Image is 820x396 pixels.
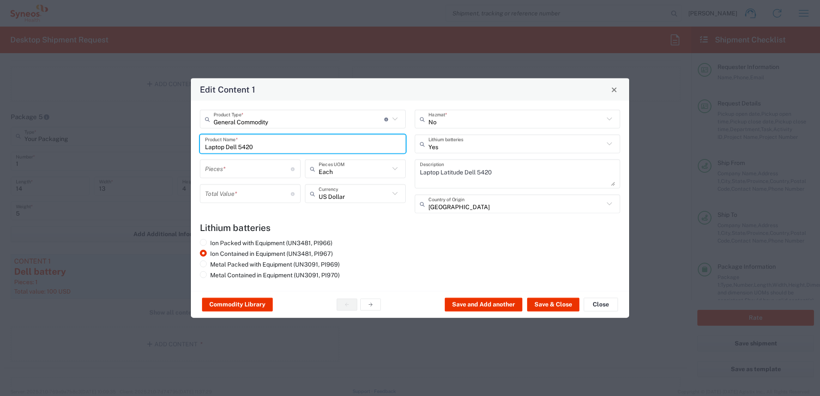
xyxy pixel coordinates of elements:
label: Ion Packed with Equipment (UN3481, PI966) [200,239,332,247]
button: Close [584,298,618,312]
button: Commodity Library [202,298,273,312]
button: Save & Close [527,298,579,312]
h4: Lithium batteries [200,222,620,233]
label: Metal Packed with Equipment (UN3091, PI969) [200,261,340,268]
label: Ion Contained in Equipment (UN3481, PI967) [200,250,333,258]
h4: Edit Content 1 [200,83,255,96]
button: Save and Add another [445,298,522,312]
button: Close [608,84,620,96]
label: Metal Contained in Equipment (UN3091, PI970) [200,271,340,279]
